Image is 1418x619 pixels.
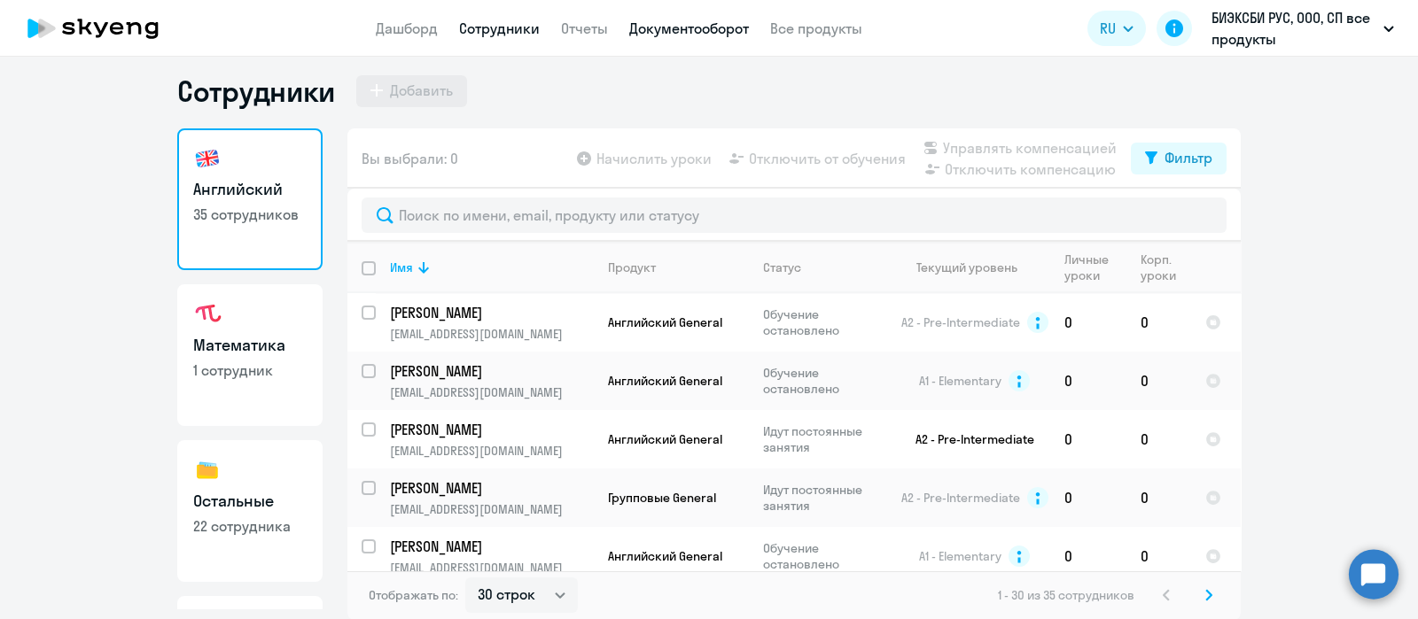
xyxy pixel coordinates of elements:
[763,306,884,338] p: Обучение остановлено
[356,75,467,107] button: Добавить
[193,456,222,484] img: others
[608,373,722,389] span: Английский General
[608,548,722,564] span: Английский General
[1100,18,1116,39] span: RU
[763,540,884,572] p: Обучение остановлено
[885,410,1050,468] td: A2 - Pre-Intermediate
[1131,143,1227,174] button: Фильтр
[919,548,1001,564] span: A1 - Elementary
[390,478,590,498] p: [PERSON_NAME]
[916,259,1017,275] div: Текущий уровень
[1212,7,1376,50] p: БИЭКСБИ РУС, ООО, СП все продукты
[901,490,1020,506] span: A2 - Pre-Intermediate
[390,384,593,400] p: [EMAIL_ADDRESS][DOMAIN_NAME]
[1203,7,1403,50] button: БИЭКСБИ РУС, ООО, СП все продукты
[390,537,590,556] p: [PERSON_NAME]
[1126,468,1191,527] td: 0
[1050,410,1126,468] td: 0
[390,560,593,576] p: [EMAIL_ADDRESS][DOMAIN_NAME]
[1050,352,1126,410] td: 0
[390,420,590,439] p: [PERSON_NAME]
[390,420,593,439] a: [PERSON_NAME]
[1126,410,1191,468] td: 0
[1126,352,1191,410] td: 0
[193,334,307,357] h3: Математика
[177,128,323,270] a: Английский35 сотрудников
[193,144,222,173] img: english
[998,587,1134,603] span: 1 - 30 из 35 сотрудников
[177,440,323,582] a: Остальные22 сотрудника
[763,423,884,455] p: Идут постоянные занятия
[193,516,307,536] p: 22 сотрудника
[390,80,453,101] div: Добавить
[390,259,593,275] div: Имя
[1064,251,1126,283] div: Личные уроки
[193,490,307,513] h3: Остальные
[900,259,1049,275] div: Текущий уровень
[1087,11,1146,46] button: RU
[193,300,222,329] img: math
[193,360,307,380] p: 1 сотрудник
[1126,527,1191,585] td: 0
[193,178,307,201] h3: Английский
[1141,251,1190,283] div: Корп. уроки
[390,303,590,322] p: [PERSON_NAME]
[390,443,593,459] p: [EMAIL_ADDRESS][DOMAIN_NAME]
[390,259,413,275] div: Имя
[390,361,593,381] a: [PERSON_NAME]
[608,259,656,275] div: Продукт
[193,205,307,224] p: 35 сотрудников
[608,490,716,506] span: Групповые General
[561,19,608,37] a: Отчеты
[608,314,722,330] span: Английский General
[763,482,884,514] p: Идут постоянные занятия
[390,326,593,342] p: [EMAIL_ADDRESS][DOMAIN_NAME]
[362,197,1227,233] input: Поиск по имени, email, продукту или статусу
[177,284,323,426] a: Математика1 сотрудник
[763,259,801,275] div: Статус
[459,19,540,37] a: Сотрудники
[629,19,749,37] a: Документооборот
[1050,468,1126,527] td: 0
[608,431,722,447] span: Английский General
[1050,527,1126,585] td: 0
[763,365,884,397] p: Обучение остановлено
[390,537,593,556] a: [PERSON_NAME]
[1126,293,1191,352] td: 0
[390,361,590,381] p: [PERSON_NAME]
[919,373,1001,389] span: A1 - Elementary
[901,314,1020,330] span: A2 - Pre-Intermediate
[376,19,438,37] a: Дашборд
[369,587,458,603] span: Отображать по:
[362,148,458,169] span: Вы выбрали: 0
[1165,147,1212,168] div: Фильтр
[770,19,862,37] a: Все продукты
[390,501,593,517] p: [EMAIL_ADDRESS][DOMAIN_NAME]
[1050,293,1126,352] td: 0
[390,478,593,498] a: [PERSON_NAME]
[390,303,593,322] a: [PERSON_NAME]
[177,74,335,109] h1: Сотрудники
